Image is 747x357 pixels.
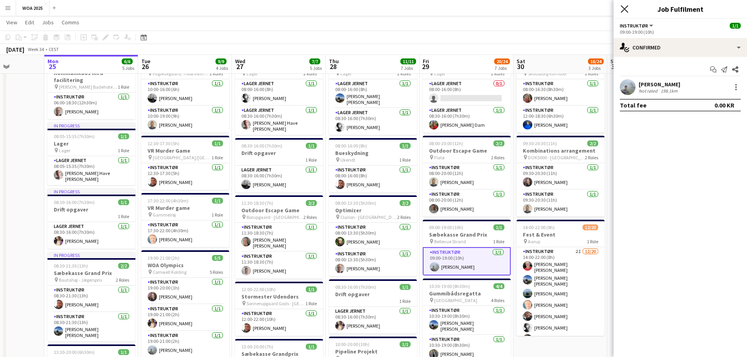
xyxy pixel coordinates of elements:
[523,140,557,146] span: 09:30-20:30 (11h)
[54,133,95,139] span: 08:05-15:35 (7h30m)
[517,58,525,65] span: Sat
[47,286,135,312] app-card-role: Instruktør1/108:30-21:30 (13h)[PERSON_NAME]
[491,155,504,160] span: 2 Roles
[25,19,34,26] span: Edit
[235,252,323,279] app-card-role: Instruktør1/111:30-18:30 (7h)[PERSON_NAME]
[141,304,229,331] app-card-role: Instruktør1/119:00-21:00 (2h)[PERSON_NAME]
[329,138,417,192] app-job-card: 08:00-16:00 (8h)1/1Bueskydning Ukendt1 RoleInstruktør1/108:00-16:00 (8h)[PERSON_NAME]
[583,224,598,230] span: 12/20
[587,140,598,146] span: 2/2
[241,200,273,206] span: 11:30-18:30 (7h)
[517,220,605,336] app-job-card: 14:00-22:00 (8h)12/20Fest & Event Aarup1 RoleInstruktør2I12/2014:00-22:00 (8h)[PERSON_NAME] [PERS...
[335,284,376,290] span: 08:30-16:00 (7h30m)
[423,306,511,335] app-card-role: Instruktør1/110:30-19:00 (8h30m)[PERSON_NAME] [PERSON_NAME]
[400,58,416,64] span: 11/11
[328,62,339,71] span: 28
[329,58,339,65] span: Thu
[22,17,37,27] a: Edit
[216,58,226,64] span: 9/9
[116,277,129,283] span: 2 Roles
[148,255,179,261] span: 19:00-21:00 (2h)
[141,262,229,269] h3: WOA Olympics
[54,199,95,205] span: 08:30-16:00 (7h30m)
[235,58,245,65] span: Wed
[39,17,57,27] a: Jobs
[588,65,603,71] div: 3 Jobs
[210,269,223,275] span: 5 Roles
[212,212,223,218] span: 1 Role
[423,247,511,275] app-card-role: Instruktør1/109:00-19:00 (10h)[PERSON_NAME]
[515,62,525,71] span: 30
[517,163,605,190] app-card-role: Instruktør1/109:30-20:30 (11h)[PERSON_NAME]
[429,140,463,146] span: 08:00-20:00 (12h)
[329,195,417,276] app-job-card: 08:00-13:30 (5h30m)2/2Optimizer Clarion - [GEOGRAPHIC_DATA]2 RolesInstruktør1/108:00-13:30 (5h30m...
[141,58,150,65] span: Tue
[423,220,511,275] app-job-card: 09:00-19:00 (10h)1/1Sæbekasse Grand Prix Bellevue Strand1 RoleInstruktør1/109:00-19:00 (10h)[PERS...
[329,52,417,135] app-job-card: 08:00-16:00 (8h)2/2Lager Lager2 RolesLager Jernet1/108:00-16:00 (8h)[PERSON_NAME] [PERSON_NAME]La...
[306,286,317,292] span: 1/1
[47,188,135,195] div: In progress
[247,214,303,220] span: Borupgaard - [GEOGRAPHIC_DATA]
[329,279,417,333] div: 08:30-16:00 (7h30m)1/1Drift opgaver1 RoleLager Jernet1/108:30-16:00 (7h30m)[PERSON_NAME]
[47,252,135,258] div: In progress
[49,46,59,52] div: CEST
[422,62,429,71] span: 29
[423,290,511,297] h3: Gummibådsregatta
[235,52,323,135] app-job-card: 08:00-16:00 (8h)2/2Lager Lager2 RolesLager Jernet1/108:00-16:00 (8h)[PERSON_NAME]Lager Jernet1/10...
[399,298,411,304] span: 1 Role
[340,214,397,220] span: Clarion - [GEOGRAPHIC_DATA]
[54,349,95,355] span: 13:30-20:00 (6h30m)
[59,148,70,153] span: Lager
[47,52,135,119] app-job-card: In progress06:00-18:30 (12h30m)1/1Kommunikaos med facilitering [PERSON_NAME] Badehotel - [GEOGRAP...
[493,239,504,244] span: 1 Role
[212,140,223,146] span: 1/1
[429,224,463,230] span: 09:00-19:00 (10h)
[310,65,322,71] div: 5 Jobs
[141,106,229,133] app-card-role: Instruktør1/110:00-19:00 (9h)[PERSON_NAME]
[235,195,323,279] app-job-card: 11:30-18:30 (7h)2/2Outdoor Escape Game Borupgaard - [GEOGRAPHIC_DATA]2 RolesInstruktør1/111:30-18...
[423,106,511,133] app-card-role: Lager Jernet1/108:30-16:00 (7h30m)[PERSON_NAME] Dam
[423,190,511,217] app-card-role: Instruktør1/108:00-20:00 (12h)[PERSON_NAME]
[517,52,605,133] app-job-card: 08:00-18:30 (10h30m)2/2Stormester udendørs Skodsborg Kurhotel2 RolesInstruktør1/108:00-16:30 (8h3...
[517,136,605,217] app-job-card: 09:30-20:30 (11h)2/2Kombinations arrangement DOK5000 - [GEOGRAPHIC_DATA]2 RolesInstruktør1/109:30...
[153,155,212,160] span: [GEOGRAPHIC_DATA]/[GEOGRAPHIC_DATA]
[47,122,135,185] app-job-card: In progress08:05-15:35 (7h30m)1/1Lager Lager1 RoleLager Jernet1/108:05-15:35 (7h30m)[PERSON_NAME]...
[141,163,229,190] app-card-role: Instruktør1/112:30-17:30 (5h)[PERSON_NAME]
[517,79,605,106] app-card-role: Instruktør1/108:00-16:30 (8h30m)[PERSON_NAME]
[235,282,323,336] div: 12:00-22:00 (10h)1/1Stormester Udendørs Sonnerupgaard Gods - [GEOGRAPHIC_DATA]1 RoleInstruktør1/1...
[47,122,135,129] div: In progress
[585,155,598,160] span: 2 Roles
[26,46,46,52] span: Week 34
[46,62,58,71] span: 25
[247,301,305,306] span: Sonnerupgaard Gods - [GEOGRAPHIC_DATA]
[47,312,135,341] app-card-role: Instruktør1/108:30-21:30 (13h)[PERSON_NAME] [PERSON_NAME]
[491,297,504,303] span: 4 Roles
[6,19,17,26] span: View
[340,157,355,163] span: Ukendt
[47,140,135,147] h3: Lager
[141,193,229,247] app-job-card: 17:30-22:00 (4h30m)1/1VR Murder game Gammelrøj1 RoleInstruktør1/117:30-22:00 (4h30m)[PERSON_NAME]
[423,136,511,217] app-job-card: 08:00-20:00 (12h)2/2Outdoor Escape Game Flatø2 RolesInstruktør1/108:00-20:00 (12h)[PERSON_NAME]In...
[47,270,135,277] h3: Sæbekasse Grand Prix
[401,65,416,71] div: 7 Jobs
[58,17,82,27] a: Comms
[235,138,323,192] app-job-card: 08:30-16:00 (7h30m)1/1Drift opgaver1 RoleLager Jernet1/108:30-16:00 (7h30m)[PERSON_NAME]
[329,79,417,108] app-card-role: Lager Jernet1/108:00-16:00 (8h)[PERSON_NAME] [PERSON_NAME]
[153,269,186,275] span: Comwell Kolding
[423,147,511,154] h3: Outdoor Escape Game
[141,52,229,133] app-job-card: 10:00-19:00 (9h)2/2Gummibådsregatta Fugledegaard, Tissø Vikingecenter2 RolesInstruktør1/110:00-16...
[54,263,88,269] span: 08:30-21:30 (13h)
[434,297,477,303] span: [GEOGRAPHIC_DATA]
[118,84,129,90] span: 1 Role
[400,200,411,206] span: 2/2
[235,106,323,135] app-card-role: Lager Jernet1/108:30-16:00 (7h30m)[PERSON_NAME] Have [PERSON_NAME] [PERSON_NAME]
